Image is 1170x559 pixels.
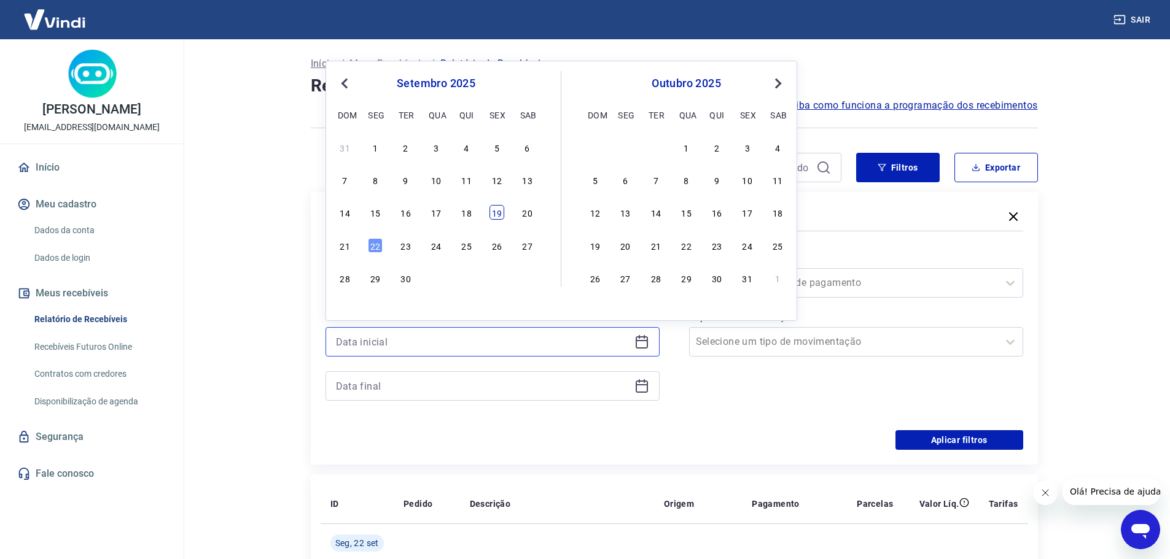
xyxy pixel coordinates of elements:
[588,140,603,155] div: Choose domingo, 28 de setembro de 2025
[520,205,535,220] div: Choose sábado, 20 de setembro de 2025
[311,74,1038,98] h4: Relatório de Recebíveis
[649,172,663,187] div: Choose terça-feira, 7 de outubro de 2025
[431,56,435,71] p: /
[740,140,755,155] div: Choose sexta-feira, 3 de outubro de 2025
[15,460,169,487] a: Fale conosco
[679,205,694,220] div: Choose quarta-feira, 15 de outubro de 2025
[340,56,345,71] p: /
[740,238,755,253] div: Choose sexta-feira, 24 de outubro de 2025
[338,271,353,285] div: Choose domingo, 28 de setembro de 2025
[335,537,379,549] span: Seg, 22 set
[856,153,940,182] button: Filtros
[784,98,1038,113] a: Saiba como funciona a programação dos recebimentos
[770,271,785,285] div: Choose sábado, 1 de novembro de 2025
[752,498,800,510] p: Pagamento
[989,498,1018,510] p: Tarifas
[618,271,633,285] div: Choose segunda-feira, 27 de outubro de 2025
[588,205,603,220] div: Choose domingo, 12 de outubro de 2025
[679,172,694,187] div: Choose quarta-feira, 8 de outubro de 2025
[489,107,504,122] div: sex
[740,271,755,285] div: Choose sexta-feira, 31 de outubro de 2025
[679,140,694,155] div: Choose quarta-feira, 1 de outubro de 2025
[679,271,694,285] div: Choose quarta-feira, 29 de outubro de 2025
[649,140,663,155] div: Choose terça-feira, 30 de setembro de 2025
[649,271,663,285] div: Choose terça-feira, 28 de outubro de 2025
[399,205,413,220] div: Choose terça-feira, 16 de setembro de 2025
[709,172,724,187] div: Choose quinta-feira, 9 de outubro de 2025
[336,76,536,91] div: setembro 2025
[679,238,694,253] div: Choose quarta-feira, 22 de outubro de 2025
[770,140,785,155] div: Choose sábado, 4 de outubro de 2025
[429,107,443,122] div: qua
[338,140,353,155] div: Choose domingo, 31 de agosto de 2025
[349,56,426,71] a: Meus Recebíveis
[368,205,383,220] div: Choose segunda-feira, 15 de setembro de 2025
[336,377,630,395] input: Data final
[459,172,474,187] div: Choose quinta-feira, 11 de setembro de 2025
[429,172,443,187] div: Choose quarta-feira, 10 de setembro de 2025
[459,107,474,122] div: qui
[399,140,413,155] div: Choose terça-feira, 2 de setembro de 2025
[29,218,169,243] a: Dados da conta
[29,307,169,332] a: Relatório de Recebíveis
[618,205,633,220] div: Choose segunda-feira, 13 de outubro de 2025
[588,107,603,122] div: dom
[692,310,1021,325] label: Tipo de Movimentação
[520,238,535,253] div: Choose sábado, 27 de setembro de 2025
[520,107,535,122] div: sab
[399,107,413,122] div: ter
[857,498,893,510] p: Parcelas
[29,361,169,387] a: Contratos com credores
[338,238,353,253] div: Choose domingo, 21 de setembro de 2025
[404,498,432,510] p: Pedido
[311,56,335,71] a: Início
[429,205,443,220] div: Choose quarta-feira, 17 de setembro de 2025
[895,430,1023,450] button: Aplicar filtros
[459,140,474,155] div: Choose quinta-feira, 4 de setembro de 2025
[649,238,663,253] div: Choose terça-feira, 21 de outubro de 2025
[459,238,474,253] div: Choose quinta-feira, 25 de setembro de 2025
[740,107,755,122] div: sex
[15,154,169,181] a: Início
[489,140,504,155] div: Choose sexta-feira, 5 de setembro de 2025
[29,389,169,414] a: Disponibilização de agenda
[336,138,536,287] div: month 2025-09
[520,172,535,187] div: Choose sábado, 13 de setembro de 2025
[368,172,383,187] div: Choose segunda-feira, 8 de setembro de 2025
[459,205,474,220] div: Choose quinta-feira, 18 de setembro de 2025
[368,271,383,285] div: Choose segunda-feira, 29 de setembro de 2025
[336,333,630,351] input: Data inicial
[24,121,160,134] p: [EMAIL_ADDRESS][DOMAIN_NAME]
[649,205,663,220] div: Choose terça-feira, 14 de outubro de 2025
[588,271,603,285] div: Choose domingo, 26 de outubro de 2025
[7,9,103,18] span: Olá! Precisa de ajuda?
[29,334,169,360] a: Recebíveis Futuros Online
[770,107,785,122] div: sab
[399,238,413,253] div: Choose terça-feira, 23 de setembro de 2025
[586,76,787,91] div: outubro 2025
[586,138,787,287] div: month 2025-10
[919,498,959,510] p: Valor Líq.
[618,172,633,187] div: Choose segunda-feira, 6 de outubro de 2025
[368,107,383,122] div: seg
[68,49,117,98] img: 513d0272-ef86-4439-97b0-e01385edb4e0.jpeg
[29,245,169,271] a: Dados de login
[771,76,786,91] button: Next Month
[440,56,546,71] p: Relatório de Recebíveis
[649,107,663,122] div: ter
[1033,480,1058,505] iframe: Fechar mensagem
[1121,510,1160,549] iframe: Botão para abrir a janela de mensagens
[399,271,413,285] div: Choose terça-feira, 30 de setembro de 2025
[42,103,141,116] p: [PERSON_NAME]
[770,238,785,253] div: Choose sábado, 25 de outubro de 2025
[15,1,95,38] img: Vindi
[618,238,633,253] div: Choose segunda-feira, 20 de outubro de 2025
[618,107,633,122] div: seg
[618,140,633,155] div: Choose segunda-feira, 29 de setembro de 2025
[489,172,504,187] div: Choose sexta-feira, 12 de setembro de 2025
[709,238,724,253] div: Choose quinta-feira, 23 de outubro de 2025
[588,238,603,253] div: Choose domingo, 19 de outubro de 2025
[588,172,603,187] div: Choose domingo, 5 de outubro de 2025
